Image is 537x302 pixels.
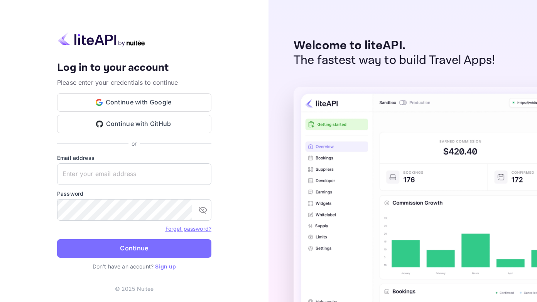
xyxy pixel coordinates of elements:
[132,139,137,148] p: or
[294,53,495,68] p: The fastest way to build Travel Apps!
[165,225,211,232] a: Forget password?
[165,225,211,232] a: Forget password?
[57,239,211,258] button: Continue
[57,163,211,185] input: Enter your email address
[57,61,211,75] h4: Log in to your account
[57,154,211,162] label: Email address
[155,263,176,270] a: Sign up
[57,93,211,112] button: Continue with Google
[57,262,211,270] p: Don't have an account?
[294,39,495,53] p: Welcome to liteAPI.
[57,115,211,133] button: Continue with GitHub
[57,78,211,87] p: Please enter your credentials to continue
[57,190,211,198] label: Password
[57,32,146,47] img: liteapi
[115,285,154,293] p: © 2025 Nuitee
[195,202,211,218] button: toggle password visibility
